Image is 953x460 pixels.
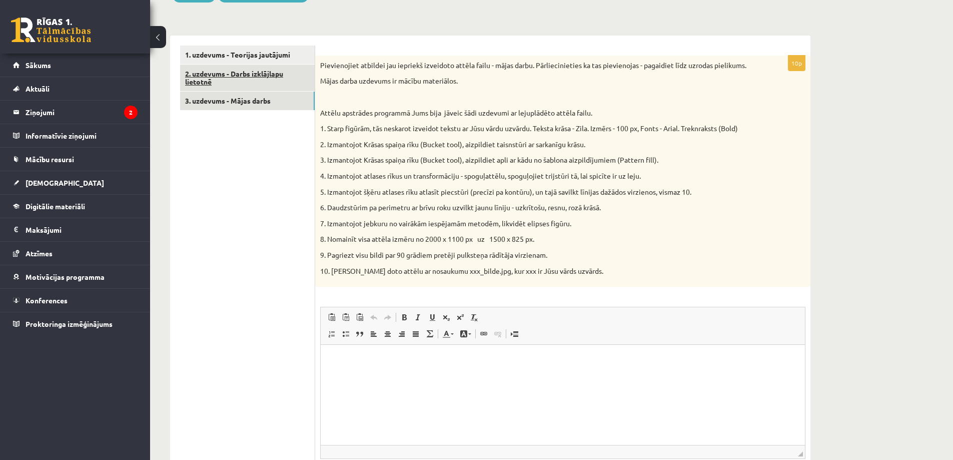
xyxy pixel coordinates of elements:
a: Teksta krāsa [439,327,457,340]
a: Centrēti [381,327,395,340]
a: Ziņojumi2 [13,101,138,124]
a: Izlīdzināt pa labi [395,327,409,340]
i: 2 [124,106,138,119]
span: Motivācijas programma [26,272,105,281]
a: Digitālie materiāli [13,195,138,218]
a: Math [423,327,437,340]
a: Informatīvie ziņojumi [13,124,138,147]
a: Augšraksts [453,311,467,324]
a: Proktoringa izmēģinājums [13,312,138,335]
p: Attēlu apstrādes programmā Jums bija jāveic šādi uzdevumi ar lejuplādēto attēla failu. [320,108,755,118]
a: Treknraksts (vadīšanas taustiņš+B) [397,311,411,324]
a: Rīgas 1. Tālmācības vidusskola [11,18,91,43]
span: Atzīmes [26,249,53,258]
p: 1. Starp figūrām, tās neskarot izveidot tekstu ar Jūsu vārdu uzvārdu. Teksta krāsa - Zila. Izmērs... [320,124,755,134]
a: Motivācijas programma [13,265,138,288]
a: Pasvītrojums (vadīšanas taustiņš+U) [425,311,439,324]
a: Mācību resursi [13,148,138,171]
a: Fona krāsa [457,327,474,340]
p: 10. [PERSON_NAME] doto attēlu ar nosaukumu xxx_bilde.jpg, kur xxx ir Jūsu vārds uzvārds. [320,266,755,276]
a: Atsaistīt [491,327,505,340]
a: Ielīmēt (vadīšanas taustiņš+V) [325,311,339,324]
span: Aktuāli [26,84,50,93]
a: Aktuāli [13,77,138,100]
iframe: Bagātinātā teksta redaktors, wiswyg-editor-user-answer-47433799761640 [321,345,805,445]
a: [DEMOGRAPHIC_DATA] [13,171,138,194]
a: Sākums [13,54,138,77]
p: 5. Izmantojot šķēru atlases rīku atlasīt piecstūri (precīzi pa kontūru), un tajā savilkt līnijas ... [320,187,755,197]
p: 8. Nomainīt visa attēla izmēru no 2000 x 1100 px uz 1500 x 825 px. [320,234,755,244]
p: Pievienojiet atbildei jau iepriekš izveidoto attēla failu - mājas darbu. Pārliecinieties ka tas p... [320,61,755,71]
p: 4. Izmantojot atlases rīkus un transformāciju - spoguļattēlu, spoguļojiet trijstūri tā, lai spicī... [320,171,755,181]
p: 7. Izmantojot jebkuru no vairākām iespējamām metodēm, likvidēt elipses figūru. [320,219,755,229]
p: 3. Izmantojot Krāsas spaiņa rīku (Bucket tool), aizpildiet apli ar kādu no šablona aizpildījumiem... [320,155,755,165]
span: Digitālie materiāli [26,202,85,211]
span: Sākums [26,61,51,70]
a: Ievietot/noņemt numurētu sarakstu [325,327,339,340]
span: Konferences [26,296,68,305]
a: Ievietot no Worda [353,311,367,324]
a: Bloka citāts [353,327,367,340]
a: Atzīmes [13,242,138,265]
a: Saite (vadīšanas taustiņš+K) [477,327,491,340]
p: 2. Izmantojot Krāsas spaiņa rīku (Bucket tool), aizpildiet taisnstūri ar sarkanīgu krāsu. [320,140,755,150]
a: Apakšraksts [439,311,453,324]
a: Atkārtot (vadīšanas taustiņš+Y) [381,311,395,324]
span: Proktoringa izmēģinājums [26,319,113,328]
span: Mērogot [798,451,803,456]
legend: Informatīvie ziņojumi [26,124,138,147]
a: Ievietot/noņemt sarakstu ar aizzīmēm [339,327,353,340]
a: 3. uzdevums - Mājas darbs [180,92,315,110]
span: Mācību resursi [26,155,74,164]
a: Izlīdzināt malas [409,327,423,340]
p: Mājas darba uzdevums ir mācību materiālos. [320,76,755,86]
legend: Maksājumi [26,218,138,241]
a: Izlīdzināt pa kreisi [367,327,381,340]
a: Noņemt stilus [467,311,481,324]
a: Konferences [13,289,138,312]
a: Ievietot kā vienkāršu tekstu (vadīšanas taustiņš+pārslēgšanas taustiņš+V) [339,311,353,324]
legend: Ziņojumi [26,101,138,124]
a: Slīpraksts (vadīšanas taustiņš+I) [411,311,425,324]
p: 9. Pagriezt visu bildi par 90 grādiem pretēji pulksteņa rādītāja virzienam. [320,250,755,260]
p: 6. Daudzstūrim pa perimetru ar brīvu roku uzvilkt jaunu līniju - uzkrītošu, resnu, rozā krāsā. [320,203,755,213]
span: [DEMOGRAPHIC_DATA] [26,178,104,187]
a: 1. uzdevums - Teorijas jautājumi [180,46,315,64]
p: 10p [788,55,805,71]
a: Atcelt (vadīšanas taustiņš+Z) [367,311,381,324]
a: Ievietot lapas pārtraukumu drukai [507,327,521,340]
a: 2. uzdevums - Darbs izklājlapu lietotnē [180,65,315,92]
a: Maksājumi [13,218,138,241]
